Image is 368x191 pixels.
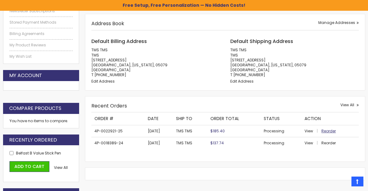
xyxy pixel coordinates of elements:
[9,72,42,79] strong: My Account
[91,112,145,125] th: Order #
[10,161,49,172] button: Add to Cart
[10,20,73,25] a: Stored Payment Methods
[318,20,359,25] a: Manage Addresses
[91,137,145,149] td: 4P-0018389-24
[91,20,124,27] strong: Address Book
[261,137,301,149] td: Processing
[173,112,207,125] th: Ship To
[301,112,359,125] th: Action
[10,9,73,14] a: Newsletter Subscriptions
[173,125,207,137] td: TMS TMS
[10,31,73,36] a: Billing Agreements
[3,114,79,128] div: You have no items to compare.
[173,137,207,149] td: TMS TMS
[16,150,61,156] a: Belfast B Value Stick Pen
[230,38,293,45] span: Default Shipping Address
[305,128,320,134] a: View
[9,137,57,143] strong: Recently Ordered
[340,103,359,107] a: View All
[91,79,115,84] a: Edit Address
[261,112,301,125] th: Status
[210,140,224,146] span: $137.74
[318,20,355,25] span: Manage Addresses
[321,128,336,134] a: Reorder
[10,54,73,59] a: My Wish List
[207,112,261,125] th: Order Total
[10,43,73,48] a: My Product Reviews
[233,72,265,77] a: [PHONE_NUMBER]
[261,125,301,137] td: Processing
[230,48,359,77] address: TMS TMS TMS [STREET_ADDRESS] [GEOGRAPHIC_DATA], [US_STATE], 05079 [GEOGRAPHIC_DATA] T:
[54,165,68,170] a: View All
[91,125,145,137] td: 4P-0022921-25
[91,38,147,45] span: Default Billing Address
[321,140,336,146] a: Reorder
[145,137,173,149] td: [DATE]
[94,72,126,77] a: [PHONE_NUMBER]
[145,112,173,125] th: Date
[305,140,313,146] span: View
[305,128,313,134] span: View
[9,105,61,112] strong: Compare Products
[230,79,254,84] a: Edit Address
[91,48,220,77] address: TMS TMS TMS [STREET_ADDRESS] [GEOGRAPHIC_DATA], [US_STATE], 05079 [GEOGRAPHIC_DATA] T:
[14,163,44,170] span: Add to Cart
[145,125,173,137] td: [DATE]
[305,140,320,146] a: View
[91,102,127,109] strong: Recent Orders
[351,177,363,186] a: Top
[210,128,225,134] span: $185.40
[340,102,354,107] span: View All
